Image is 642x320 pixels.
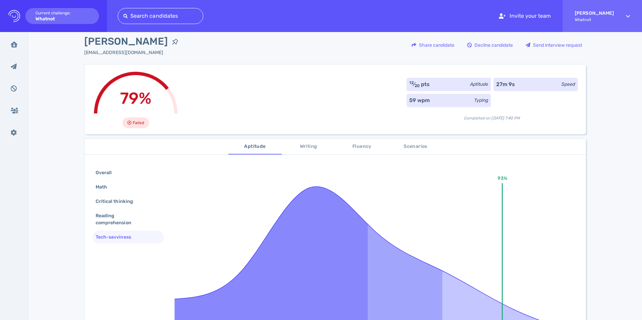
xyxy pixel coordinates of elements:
[232,142,278,151] span: Aptitude
[498,176,507,181] text: 93%
[94,211,157,228] div: Reading comprehension
[94,168,120,178] div: Overall
[409,80,430,88] div: ⁄ pts
[84,34,168,49] span: [PERSON_NAME]
[120,89,151,108] span: 79%
[286,142,331,151] span: Writing
[561,81,575,88] div: Speed
[474,97,488,104] div: Typing
[496,80,515,88] div: 27m 9s
[94,182,115,192] div: Math
[575,10,614,16] strong: [PERSON_NAME]
[409,96,430,104] div: 59 wpm
[522,37,586,53] button: Send interview request
[470,81,488,88] div: Aptitude
[408,37,458,53] button: Share candidate
[94,197,141,206] div: Critical thinking
[84,49,183,56] div: Click to copy the email address
[408,37,458,53] div: Share candidate
[415,83,420,88] sub: 20
[463,37,517,53] button: Decline candidate
[393,142,438,151] span: Scenarios
[133,119,144,127] span: Failed
[94,232,139,242] div: Tech-savviness
[575,17,614,22] span: Whatnot
[339,142,385,151] span: Fluency
[407,110,578,121] div: Completed on [DATE] 7:40 PM
[409,80,414,85] sup: 12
